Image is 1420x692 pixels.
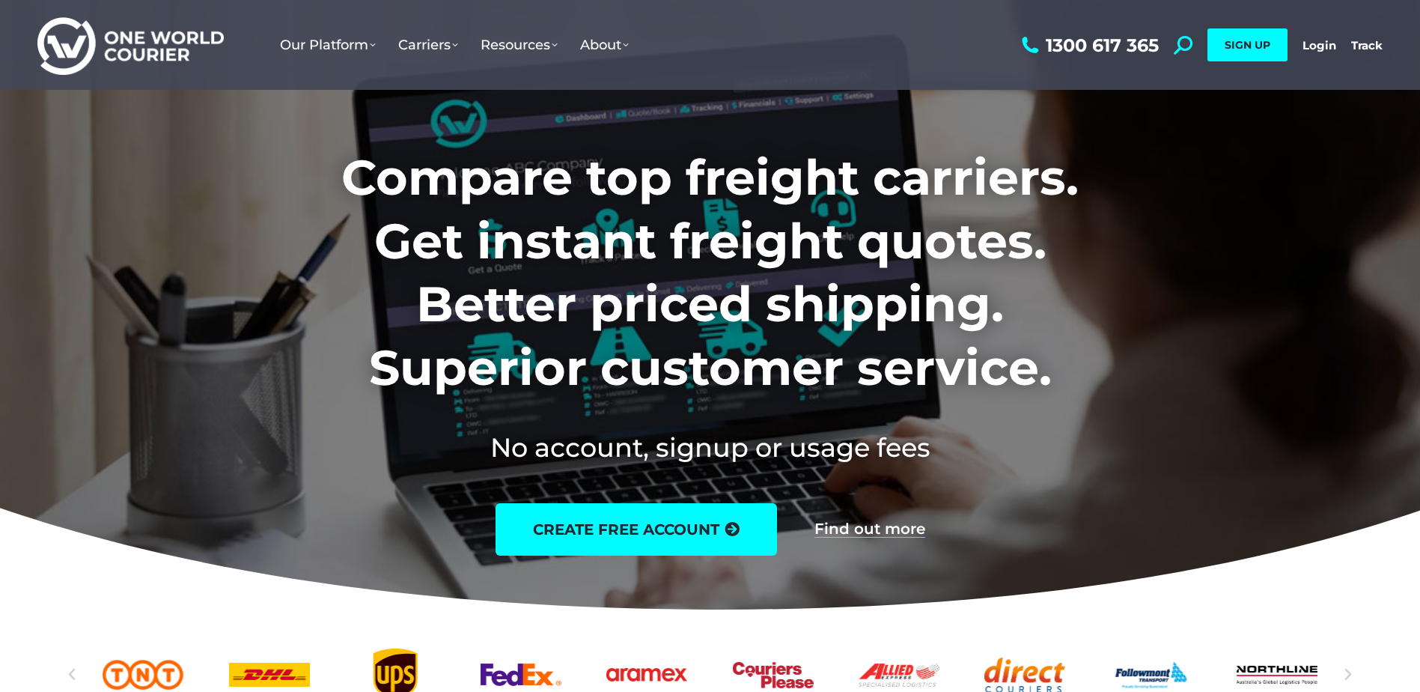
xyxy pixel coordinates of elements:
a: Login [1302,38,1336,52]
h2: No account, signup or usage fees [243,429,1177,466]
span: About [580,37,629,53]
h1: Compare top freight carriers. Get instant freight quotes. Better priced shipping. Superior custom... [243,146,1177,399]
span: Carriers [398,37,458,53]
a: create free account [496,503,777,556]
span: SIGN UP [1225,38,1270,52]
a: Carriers [387,22,469,68]
a: SIGN UP [1207,28,1288,61]
a: Find out more [814,521,925,538]
a: Resources [469,22,569,68]
a: Our Platform [269,22,387,68]
a: About [569,22,640,68]
a: 1300 617 365 [1018,36,1159,55]
a: Track [1351,38,1383,52]
img: One World Courier [37,15,224,76]
span: Our Platform [280,37,376,53]
span: Resources [481,37,558,53]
